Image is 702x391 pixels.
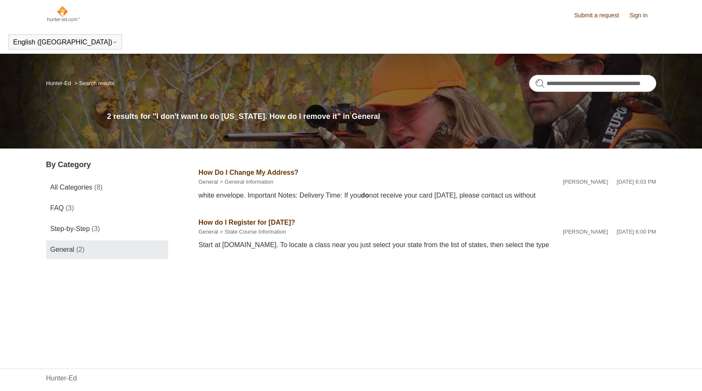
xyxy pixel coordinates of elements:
[617,179,656,185] time: 02/12/2024, 18:03
[199,179,218,185] a: General
[46,373,77,383] a: Hunter-Ed
[199,169,299,176] a: How Do I Change My Address?
[630,11,656,20] a: Sign in
[199,178,218,186] li: General
[218,228,286,236] li: State Course Information
[199,229,218,235] a: General
[50,184,93,191] span: All Categories
[218,178,274,186] li: General Information
[50,204,64,212] span: FAQ
[574,11,627,20] a: Submit a request
[46,80,73,86] li: Hunter-Ed
[563,228,608,236] li: [PERSON_NAME]
[46,5,80,22] img: Hunter-Ed Help Center home page
[66,204,74,212] span: (3)
[46,80,71,86] a: Hunter-Ed
[13,39,117,46] button: English ([GEOGRAPHIC_DATA])
[225,179,273,185] a: General Information
[46,159,168,171] h3: By Category
[50,225,90,232] span: Step-by-Step
[94,184,103,191] span: (8)
[107,111,656,122] h1: 2 results for "I don't want to do [US_STATE]. How do I remove it" in General
[76,246,85,253] span: (2)
[529,75,656,92] input: Search
[199,228,218,236] li: General
[72,80,114,86] li: Search results
[199,190,656,201] div: white envelope. Important Notes: Delivery Time: If you not receive your card [DATE], please conta...
[50,246,75,253] span: General
[361,192,369,199] em: do
[225,229,286,235] a: State Course Information
[199,219,295,226] a: How do I Register for [DATE]?
[92,225,100,232] span: (3)
[46,220,168,238] a: Step-by-Step (3)
[46,199,168,218] a: FAQ (3)
[199,240,656,250] div: Start at [DOMAIN_NAME]. To locate a class near you just select your state from the list of states...
[46,240,168,259] a: General (2)
[563,178,608,186] li: [PERSON_NAME]
[46,178,168,197] a: All Categories (8)
[617,229,656,235] time: 02/12/2024, 18:00
[647,363,696,385] div: Chat Support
